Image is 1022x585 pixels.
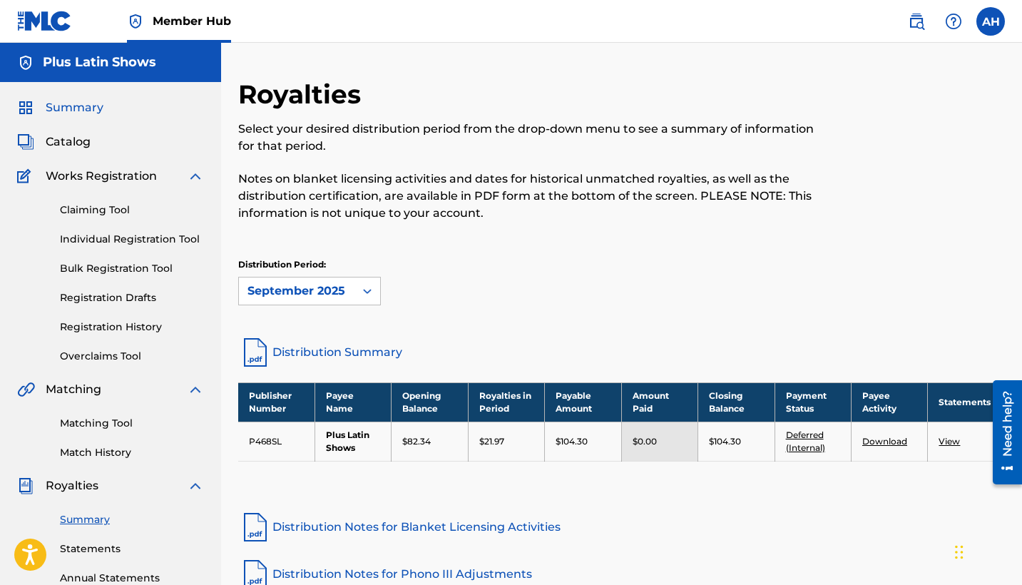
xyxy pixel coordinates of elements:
[955,531,964,574] div: Drag
[468,382,544,422] th: Royalties in Period
[43,54,156,71] h5: Plus Latin Shows
[17,133,34,151] img: Catalog
[238,422,315,461] td: P468SL
[238,510,1005,544] a: Distribution Notes for Blanket Licensing Activities
[852,382,928,422] th: Payee Activity
[187,477,204,494] img: expand
[60,203,204,218] a: Claiming Tool
[939,7,968,36] div: Help
[17,54,34,71] img: Accounts
[60,541,204,556] a: Statements
[46,381,101,398] span: Matching
[402,435,431,448] p: $82.34
[17,99,103,116] a: SummarySummary
[633,435,657,448] p: $0.00
[698,382,775,422] th: Closing Balance
[908,13,925,30] img: search
[238,78,368,111] h2: Royalties
[60,261,204,276] a: Bulk Registration Tool
[621,382,697,422] th: Amount Paid
[60,232,204,247] a: Individual Registration Tool
[60,290,204,305] a: Registration Drafts
[17,133,91,151] a: CatalogCatalog
[187,168,204,185] img: expand
[60,445,204,460] a: Match History
[862,436,907,447] a: Download
[786,429,825,453] a: Deferred (Internal)
[247,283,346,300] div: September 2025
[60,512,204,527] a: Summary
[238,171,829,222] p: Notes on blanket licensing activities and dates for historical unmatched royalties, as well as th...
[976,7,1005,36] div: User Menu
[928,382,1005,422] th: Statements
[17,381,35,398] img: Matching
[238,258,381,271] p: Distribution Period:
[315,422,391,461] td: Plus Latin Shows
[238,382,315,422] th: Publisher Number
[238,121,829,155] p: Select your desired distribution period from the drop-down menu to see a summary of information f...
[709,435,741,448] p: $104.30
[60,416,204,431] a: Matching Tool
[46,133,91,151] span: Catalog
[982,374,1022,492] iframe: Resource Center
[556,435,588,448] p: $104.30
[17,477,34,494] img: Royalties
[17,168,36,185] img: Works Registration
[315,382,391,422] th: Payee Name
[479,435,504,448] p: $21.97
[17,11,72,31] img: MLC Logo
[46,168,157,185] span: Works Registration
[392,382,468,422] th: Opening Balance
[60,349,204,364] a: Overclaims Tool
[153,13,231,29] span: Member Hub
[238,335,1005,370] a: Distribution Summary
[238,335,272,370] img: distribution-summary-pdf
[945,13,962,30] img: help
[187,381,204,398] img: expand
[951,517,1022,585] iframe: Chat Widget
[775,382,851,422] th: Payment Status
[545,382,621,422] th: Payable Amount
[46,99,103,116] span: Summary
[17,99,34,116] img: Summary
[902,7,931,36] a: Public Search
[939,436,960,447] a: View
[60,320,204,335] a: Registration History
[46,477,98,494] span: Royalties
[238,510,272,544] img: pdf
[127,13,144,30] img: Top Rightsholder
